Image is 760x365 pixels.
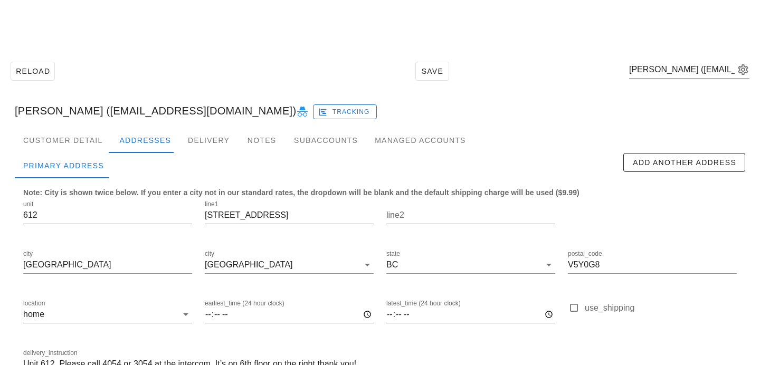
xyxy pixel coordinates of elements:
label: delivery_instruction [23,349,78,357]
div: city[GEOGRAPHIC_DATA] [205,256,374,273]
div: Notes [238,128,286,153]
button: Reload [11,62,55,81]
div: Customer Detail [15,128,111,153]
div: Addresses [111,128,179,153]
div: locationhome [23,306,192,323]
label: latest_time (24 hour clock) [386,300,461,308]
label: earliest_time (24 hour clock) [205,300,284,308]
div: Managed Accounts [366,128,474,153]
div: Primary Address [15,153,112,178]
input: Search by email or name [629,61,735,78]
label: state [386,250,400,258]
label: line1 [205,200,218,208]
button: appended action [737,63,749,76]
span: Save [420,67,444,75]
div: stateBC [386,256,555,273]
div: [PERSON_NAME] ([EMAIL_ADDRESS][DOMAIN_NAME]) [6,94,754,128]
label: use_shipping [585,303,737,313]
div: Delivery [179,128,238,153]
div: home [23,310,44,319]
div: [GEOGRAPHIC_DATA] [205,260,293,270]
span: Reload [15,67,50,75]
label: postal_code [568,250,602,258]
div: Subaccounts [286,128,366,153]
span: Add Another Address [632,158,736,167]
label: unit [23,200,33,208]
b: Note: City is shown twice below. If you enter a city not in our standard rates, the dropdown will... [23,188,579,197]
label: city [205,250,214,258]
button: Save [415,62,449,81]
a: Tracking [313,102,377,119]
label: city [23,250,33,258]
span: Tracking [320,107,370,117]
label: location [23,300,45,308]
button: Add Another Address [623,153,745,172]
button: Tracking [313,104,377,119]
div: BC [386,260,398,270]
